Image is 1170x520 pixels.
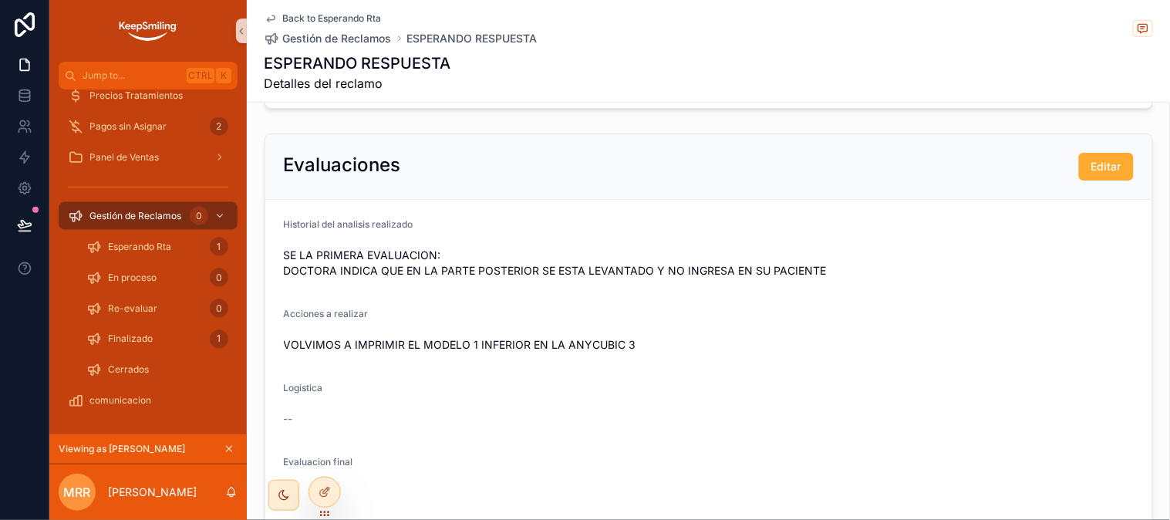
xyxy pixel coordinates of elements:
span: VOLVIMOS A IMPRIMIR EL MODELO 1 INFERIOR EN LA ANYCUBIC 3 [284,337,1134,353]
a: Re-evaluar0 [77,295,238,322]
span: -- [284,411,293,427]
a: Back to Esperando Rta [265,12,382,25]
a: Precios Tratamientos [59,82,238,110]
span: Jump to... [83,69,180,82]
a: Cerrados [77,356,238,384]
span: Evaluacion final [284,456,353,468]
span: Cerrados [108,364,149,376]
span: Acciones a realizar [284,308,369,319]
div: 0 [210,299,228,318]
span: Detalles del reclamo [265,74,451,93]
span: K [217,69,230,82]
span: En proceso [108,272,157,284]
span: Ctrl [187,68,214,83]
a: Pagos sin Asignar2 [59,113,238,140]
span: Esperando Rta [108,241,171,253]
div: 1 [210,330,228,349]
div: 2 [210,117,228,136]
span: SE LA PRIMERA EVALUACION: DOCTORA INDICA QUE EN LA PARTE POSTERIOR SE ESTA LEVANTADO Y NO INGRESA... [284,248,1134,279]
span: Historial del analisis realizado [284,218,413,230]
span: Precios Tratamientos [89,89,183,102]
a: Gestión de Reclamos [265,31,392,46]
span: Finalizado [108,333,153,346]
h1: ESPERANDO RESPUESTA [265,52,451,74]
span: Viewing as [PERSON_NAME] [59,443,185,455]
span: Back to Esperando Rta [283,12,382,25]
div: 1 [210,238,228,256]
span: Gestión de Reclamos [89,210,181,222]
span: Panel de Ventas [89,151,159,164]
a: Finalizado1 [77,326,238,353]
h2: Evaluaciones [284,153,401,177]
span: Pagos sin Asignar [89,120,167,133]
img: App logo [117,19,178,43]
div: 0 [210,268,228,287]
span: MRR [64,483,91,501]
p: [PERSON_NAME] [108,485,197,500]
a: Gestión de Reclamos0 [59,202,238,230]
a: ESPERANDO RESPUESTA [407,31,538,46]
button: Jump to...CtrlK [59,62,238,89]
span: comunicacion [89,395,151,407]
span: Gestión de Reclamos [283,31,392,46]
a: comunicacion [59,387,238,415]
div: 0 [190,207,208,225]
a: Panel de Ventas [59,144,238,171]
span: Logistica [284,382,323,393]
button: Editar [1079,153,1134,181]
a: En proceso0 [77,264,238,292]
div: scrollable content [49,89,247,434]
span: Re-evaluar [108,302,157,315]
a: Esperando Rta1 [77,233,238,261]
span: Editar [1091,159,1121,174]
